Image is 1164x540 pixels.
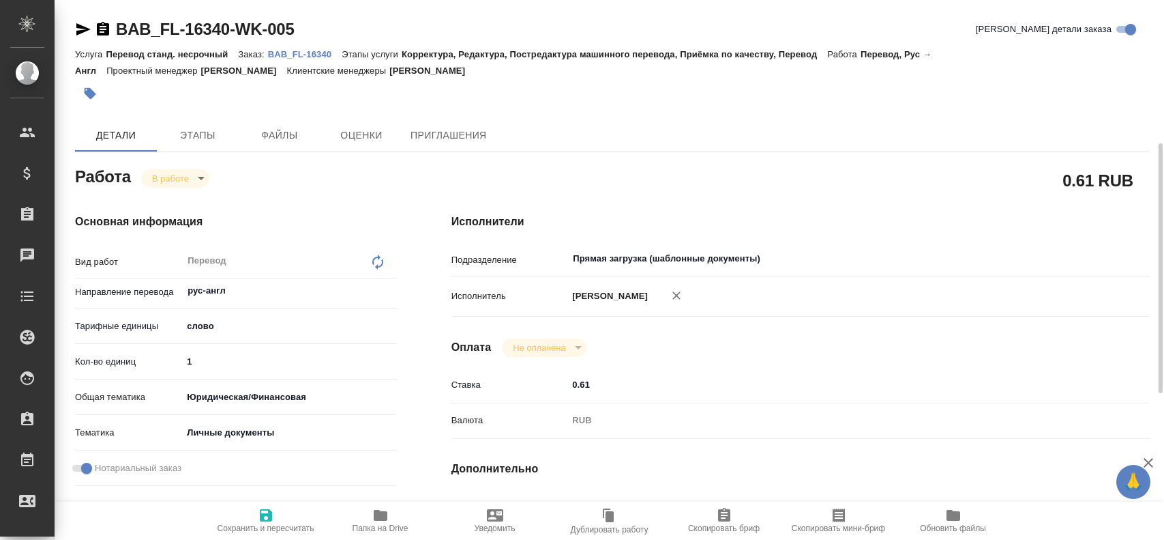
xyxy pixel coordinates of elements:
button: Дублировать работу [552,502,667,540]
h2: 0.61 RUB [1062,169,1133,192]
div: RUB [567,409,1090,432]
span: Файлы [247,127,312,144]
button: Сохранить и пересчитать [209,502,323,540]
h4: Оплата [451,339,492,356]
span: Скопировать бриф [688,524,760,533]
span: [PERSON_NAME] детали заказа [976,23,1111,36]
span: Сохранить и пересчитать [218,524,314,533]
button: Скопировать мини-бриф [781,502,896,540]
p: Вид работ [75,255,182,269]
p: [PERSON_NAME] [201,66,287,76]
p: Исполнитель [451,289,568,303]
span: Обновить файлы [920,524,986,533]
button: Папка на Drive [323,502,438,540]
p: Клиентские менеджеры [287,66,390,76]
p: [PERSON_NAME] [389,66,475,76]
span: Оценки [329,127,394,144]
button: Не оплачена [509,342,569,354]
p: Корректура, Редактура, Постредактура машинного перевода, Приёмка по качеству, Перевод [402,49,827,59]
div: слово [182,315,396,338]
button: Скопировать бриф [667,502,781,540]
span: 🙏 [1122,468,1145,496]
button: Скопировать ссылку [95,21,111,38]
p: Последнее изменение [451,498,568,512]
span: Уведомить [475,524,516,533]
p: Проектный менеджер [106,66,200,76]
p: Подразделение [451,253,568,267]
button: Скопировать ссылку для ЯМессенджера [75,21,91,38]
h2: Работа [75,163,131,188]
p: Заказ: [238,49,267,59]
h4: Дополнительно [451,461,1149,477]
p: BAB_FL-16340 [268,49,342,59]
button: Open [1084,257,1086,260]
a: BAB_FL-16340-WK-005 [116,20,295,38]
span: Этапы [165,127,230,144]
button: 🙏 [1116,465,1150,499]
p: Направление перевода [75,285,182,299]
h4: Основная информация [75,214,397,230]
div: Личные документы [182,421,396,444]
p: Услуга [75,49,106,59]
button: Уведомить [438,502,552,540]
p: Ставка [451,378,568,392]
h4: Исполнители [451,214,1149,230]
button: Удалить исполнителя [661,281,691,311]
p: Перевод станд. несрочный [106,49,238,59]
button: В работе [148,173,193,184]
button: Обновить файлы [896,502,1011,540]
p: Валюта [451,414,568,427]
input: ✎ Введи что-нибудь [182,352,396,371]
span: Приглашения [411,127,487,144]
span: Дублировать работу [571,525,648,535]
div: Юридическая/Финансовая [182,386,396,409]
p: Тарифные единицы [75,319,182,333]
div: В работе [502,339,586,357]
span: Детали [83,127,149,144]
input: Пустое поле [567,495,1090,515]
p: Кол-во единиц [75,355,182,369]
p: Работа [827,49,861,59]
button: Добавить тэг [75,79,105,109]
span: Папка на Drive [353,524,408,533]
button: Open [389,289,392,292]
input: ✎ Введи что-нибудь [567,375,1090,395]
div: В работе [141,169,209,188]
span: Скопировать мини-бриф [792,524,885,533]
a: BAB_FL-16340 [268,48,342,59]
p: Тематика [75,426,182,440]
p: Этапы услуги [342,49,402,59]
p: [PERSON_NAME] [567,289,648,303]
span: Нотариальный заказ [95,461,181,475]
p: Общая тематика [75,390,182,404]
